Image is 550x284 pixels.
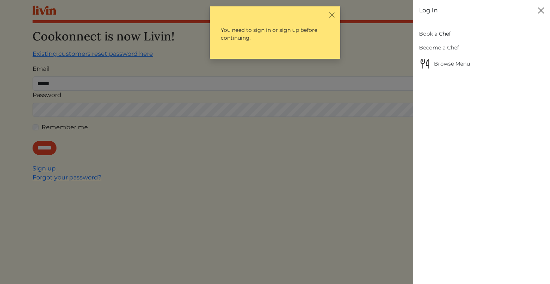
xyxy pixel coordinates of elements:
[419,55,544,73] a: Browse MenuBrowse Menu
[419,58,544,70] span: Browse Menu
[214,20,336,48] p: You need to sign in or sign up before continuing.
[328,11,336,19] button: Close
[419,58,431,70] img: Browse Menu
[419,6,438,15] a: Log In
[419,27,544,41] a: Book a Chef
[535,4,547,16] button: Close
[419,41,544,55] a: Become a Chef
